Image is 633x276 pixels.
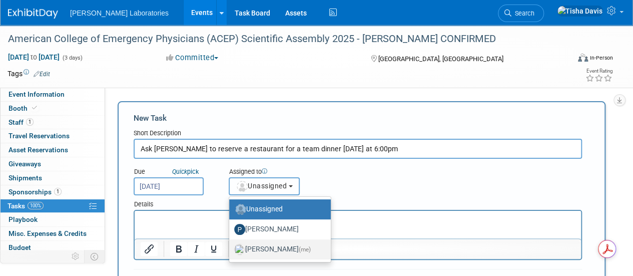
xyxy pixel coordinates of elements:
i: Quick [172,168,187,175]
a: Event Information [1,88,105,101]
button: Insert/edit link [141,242,158,256]
a: Booth [1,102,105,115]
a: Travel Reservations [1,129,105,143]
span: Misc. Expenses & Credits [9,229,87,237]
button: Underline [205,242,222,256]
iframe: Rich Text Area [135,211,581,238]
a: Search [498,5,544,22]
span: Staff [9,118,34,126]
a: Misc. Expenses & Credits [1,227,105,240]
span: (me) [299,246,311,253]
img: ExhibitDay [8,9,58,19]
div: Event Rating [585,69,612,74]
div: In-Person [589,54,613,62]
span: Shipments [9,174,42,182]
td: Personalize Event Tab Strip [67,250,85,263]
span: Travel Reservations [9,132,70,140]
i: Booth reservation complete [32,105,37,111]
span: (3 days) [62,55,83,61]
td: Tags [8,69,50,79]
span: Playbook [9,215,38,223]
span: Sponsorships [9,188,62,196]
button: Italic [188,242,205,256]
a: Asset Reservations [1,143,105,157]
div: New Task [134,113,582,124]
div: American College of Emergency Physicians (ACEP) Scientific Assembly 2025 - [PERSON_NAME] CONFIRMED [5,30,561,48]
img: P.jpg [234,224,245,235]
a: Tasks100% [1,199,105,213]
img: Format-Inperson.png [578,54,588,62]
img: Unassigned-User-Icon.png [235,204,246,215]
input: Name of task or a short description [134,139,582,159]
input: Due Date [134,177,204,195]
div: Due [134,167,214,177]
span: Unassigned [236,182,287,190]
a: Quickpick [170,167,201,176]
label: Unassigned [234,201,321,217]
label: [PERSON_NAME] [234,221,321,237]
a: Giveaways [1,157,105,171]
a: Budget [1,241,105,254]
button: Committed [163,53,222,63]
td: Toggle Event Tabs [85,250,105,263]
a: Shipments [1,171,105,185]
span: Giveaways [9,160,41,168]
span: Event Information [9,90,65,98]
span: Search [511,10,534,17]
span: 1 [54,188,62,195]
div: Details [134,195,582,210]
span: [GEOGRAPHIC_DATA], [GEOGRAPHIC_DATA] [378,55,503,63]
span: [DATE] [DATE] [8,53,60,62]
span: Booth [9,104,39,112]
span: to [29,53,39,61]
div: Short Description [134,129,582,139]
span: 100% [28,202,44,209]
span: Budget [9,243,31,251]
a: Sponsorships1 [1,185,105,199]
div: Event Format [524,52,613,67]
button: Unassigned [229,177,300,195]
img: Tisha Davis [557,6,603,17]
span: [PERSON_NAME] Laboratories [70,9,169,17]
span: 1 [26,118,34,126]
span: Asset Reservations [9,146,68,154]
div: Assigned to [229,167,330,177]
span: Tasks [8,202,44,210]
a: Staff1 [1,116,105,129]
a: Playbook [1,213,105,226]
a: Edit [34,71,50,78]
button: Bold [170,242,187,256]
label: [PERSON_NAME] [234,241,321,257]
